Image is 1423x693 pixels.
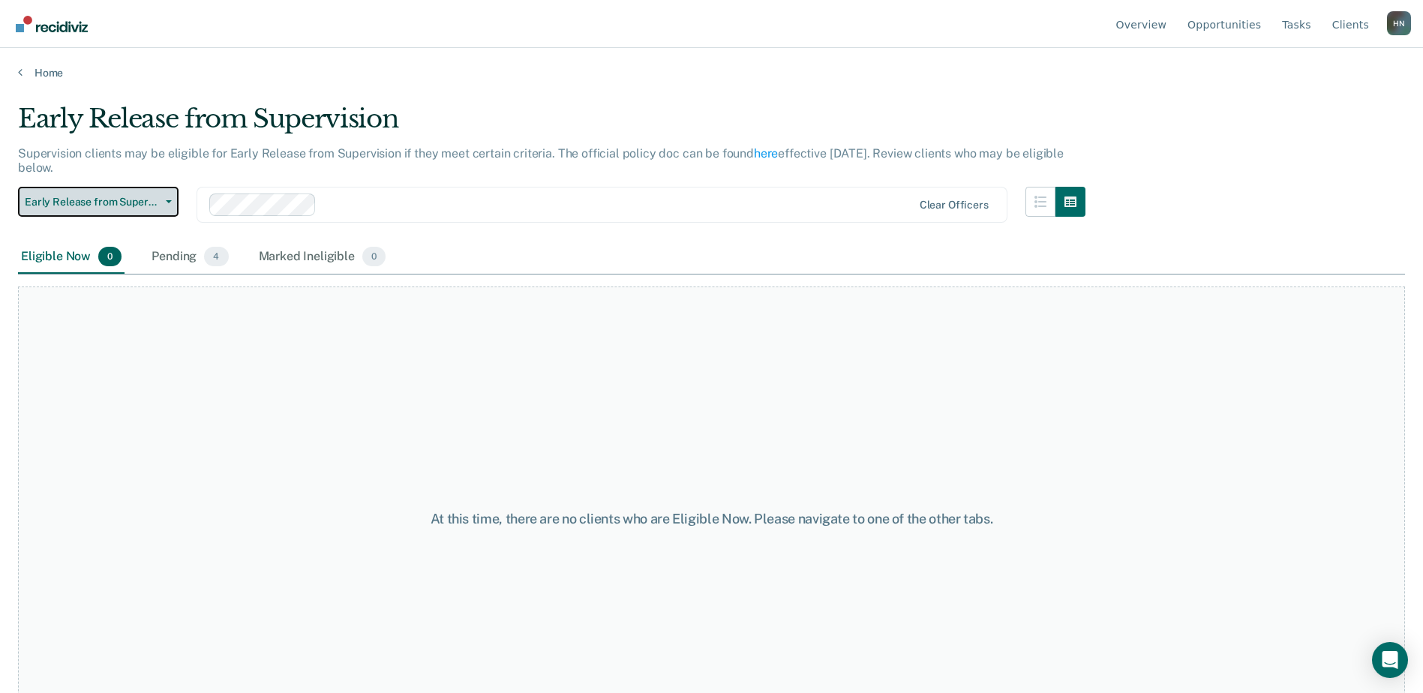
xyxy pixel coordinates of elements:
a: Home [18,66,1405,79]
span: 4 [204,247,228,266]
span: 0 [98,247,122,266]
img: Recidiviz [16,16,88,32]
div: Marked Ineligible0 [256,241,389,274]
p: Supervision clients may be eligible for Early Release from Supervision if they meet certain crite... [18,146,1064,175]
div: Open Intercom Messenger [1372,642,1408,678]
button: Profile dropdown button [1387,11,1411,35]
div: Early Release from Supervision [18,103,1085,146]
div: Eligible Now0 [18,241,125,274]
a: here [754,146,778,160]
div: At this time, there are no clients who are Eligible Now. Please navigate to one of the other tabs. [365,511,1058,527]
span: Early Release from Supervision [25,196,160,208]
span: 0 [362,247,386,266]
div: Clear officers [920,199,989,211]
div: Pending4 [149,241,231,274]
div: H N [1387,11,1411,35]
button: Early Release from Supervision [18,187,179,217]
